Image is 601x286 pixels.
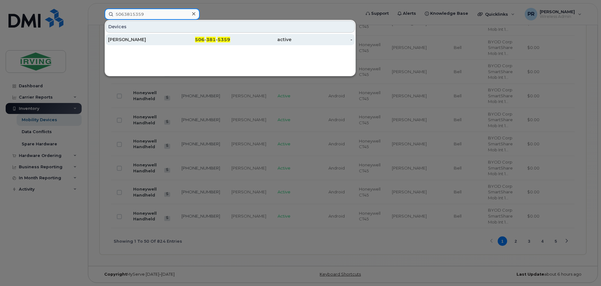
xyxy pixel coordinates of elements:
div: Devices [106,21,355,33]
div: - [291,36,353,43]
div: - - [169,36,230,43]
div: active [230,36,291,43]
span: 381 [206,37,216,42]
span: 506 [195,37,204,42]
input: Find something... [105,8,200,20]
a: [PERSON_NAME]506-381-5359active- [106,34,355,45]
span: 5359 [218,37,230,42]
div: [PERSON_NAME] [108,36,169,43]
